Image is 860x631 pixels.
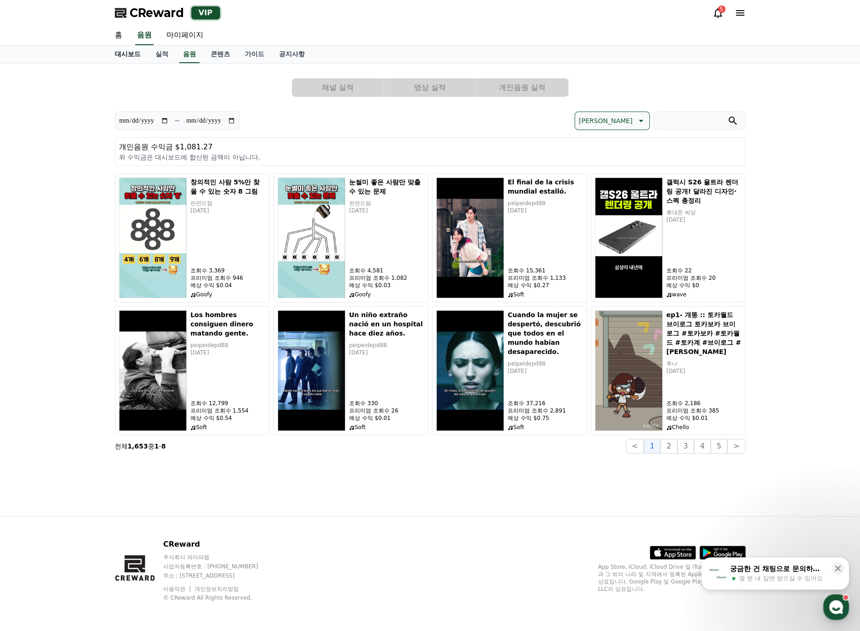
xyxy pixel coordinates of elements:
div: 5 [718,6,725,13]
p: Chello [666,424,741,431]
button: 채널 실적 [292,78,384,97]
p: [DATE] [349,207,424,214]
button: 3 [677,439,694,454]
strong: 1 [154,442,159,450]
a: 대화 [61,292,119,315]
p: [DATE] [190,349,266,356]
p: 위 수익금은 대시보드에 합산된 금액이 아닙니다. [119,153,741,162]
p: CReward [163,539,276,550]
p: 조회수 3,369 [190,267,266,274]
a: 눈썰미 좋은 사람만 맞출 수 있는 문제 눈썰미 좋은 사람만 맞출 수 있는 문제 펀펀드림 [DATE] 조회수 4,581 프리미엄 조회수 1,082 예상 수익 $0.03 Goofy [273,173,428,302]
span: CReward [130,6,184,20]
a: 개인정보처리방침 [195,586,239,592]
a: 설정 [119,292,177,315]
p: 예상 수익 $0.54 [190,414,266,422]
h5: 창의적인 사람 5%만 찾을 수 있는 숫자 8 그림 [190,177,266,196]
p: 조회수 4,581 [349,267,424,274]
p: 휴대폰 싸당 [666,209,741,216]
p: 조회수 22 [666,267,741,274]
a: 홈 [107,26,130,45]
a: 이용약관 [163,586,192,592]
p: 예상 수익 $0.75 [508,414,583,422]
p: 프리미엄 조회수 20 [666,274,741,282]
p: [DATE] [508,367,583,375]
p: 예상 수익 $0.27 [508,282,583,289]
a: Los hombres consiguen dinero matando gente. Los hombres consiguen dinero matando gente. peipeidep... [115,306,270,435]
p: peipeidepd88 [190,342,266,349]
p: 프리미엄 조회수 1,133 [508,274,583,282]
img: Cuando la mujer se despertó, descubrió que todos en el mundo habían desaparecido. [436,310,504,431]
p: 예상 수익 $0.01 [349,414,424,422]
p: peipeidepd88 [349,342,424,349]
p: 조회수 330 [349,400,424,407]
p: 프리미엄 조회수 385 [666,407,741,414]
p: 전체 중 - [115,442,166,451]
strong: 1,653 [128,442,148,450]
p: Soft [508,424,583,431]
img: 눈썰미 좋은 사람만 맞출 수 있는 문제 [278,177,345,298]
p: [DATE] [508,207,583,214]
h5: 눈썰미 좋은 사람만 맞출 수 있는 문제 [349,177,424,196]
p: peipeidepd88 [508,360,583,367]
p: [PERSON_NAME] [579,114,632,127]
img: Los hombres consiguen dinero matando gente. [119,310,187,431]
p: 예상 수익 $0 [666,282,741,289]
button: < [626,439,644,454]
p: 프리미엄 조회수 946 [190,274,266,282]
p: 프리미엄 조회수 26 [349,407,424,414]
p: [DATE] [666,216,741,224]
p: ~ [174,115,180,126]
p: Soft [508,291,583,298]
a: 개인음원 실적 [476,78,569,97]
button: [PERSON_NAME] [575,112,649,130]
p: peipeidepd88 [508,200,583,207]
button: 5 [711,439,727,454]
p: 조회수 2,186 [666,400,741,407]
p: 펀펀드림 [349,200,424,207]
a: Cuando la mujer se despertó, descubrió que todos en el mundo habían desaparecido. Cuando la mujer... [432,306,587,435]
img: ep1- 개똥 :: 토카월드 브이로그 토카보카 브이로그 #토카보카 #토카월드 #토카계 #브이로그 #토카라이프 [595,310,663,431]
p: 조회수 37,216 [508,400,583,407]
h5: Un niño extraño nació en un hospital hace diez años. [349,310,424,338]
p: [DATE] [349,349,424,356]
p: 프리미엄 조회수 2,891 [508,407,583,414]
strong: 8 [161,442,166,450]
a: ep1- 개똥 :: 토카월드 브이로그 토카보카 브이로그 #토카보카 #토카월드 #토카계 #브이로그 #토카라이프 ep1- 개똥 :: 토카월드 브이로그 토카보카 브이로그 #토카보카... [591,306,746,435]
p: 프리미엄 조회수 1,554 [190,407,266,414]
img: 창의적인 사람 5%만 찾을 수 있는 숫자 8 그림 [119,177,187,298]
button: > [727,439,745,454]
button: 영상 실적 [384,78,476,97]
span: 홈 [29,306,35,313]
p: 예상 수익 $0.04 [190,282,266,289]
p: Goofy [349,291,424,298]
a: 음원 [179,46,200,63]
span: 설정 [142,306,154,313]
a: 홈 [3,292,61,315]
a: 대시보드 [107,46,148,63]
p: Soft [190,424,266,431]
div: VIP [191,6,220,19]
button: 4 [694,439,711,454]
p: [DATE] [190,207,266,214]
span: 대화 [84,307,95,314]
a: 음원 [135,26,154,45]
h5: Los hombres consiguen dinero matando gente. [190,310,266,338]
a: 갤럭시 S26 울트라 렌더링 공개! 달라진 디자인·스펙 총정리 갤럭시 S26 울트라 렌더링 공개! 달라진 디자인·스펙 총정리 휴대폰 싸당 [DATE] 조회수 22 프리미엄 조... [591,173,746,302]
h5: El final de la crisis mundial estalló. [508,177,583,196]
p: © CReward All Rights Reserved. [163,594,276,602]
p: 조회수 15,361 [508,267,583,274]
a: Un niño extraño nació en un hospital hace diez años. Un niño extraño nació en un hospital hace di... [273,306,428,435]
h5: Cuando la mujer se despertó, descubrió que todos en el mundo habían desaparecido. [508,310,583,356]
p: 예상 수익 $0.03 [349,282,424,289]
p: 펀펀드림 [190,200,266,207]
p: wave [666,291,741,298]
p: 예상 수익 $0.01 [666,414,741,422]
a: El final de la crisis mundial estalló. El final de la crisis mundial estalló. peipeidepd88 [DATE]... [432,173,587,302]
p: App Store, iCloud, iCloud Drive 및 iTunes Store는 미국과 그 밖의 나라 및 지역에서 등록된 Apple Inc.의 서비스 상표입니다. Goo... [598,563,746,593]
a: 가이드 [237,46,272,63]
img: 갤럭시 S26 울트라 렌더링 공개! 달라진 디자인·스펙 총정리 [595,177,663,298]
a: 창의적인 사람 5%만 찾을 수 있는 숫자 8 그림 창의적인 사람 5%만 찾을 수 있는 숫자 8 그림 펀펀드림 [DATE] 조회수 3,369 프리미엄 조회수 946 예상 수익 ... [115,173,270,302]
p: 주식회사 와이피랩 [163,554,276,561]
p: 조회수 12,799 [190,400,266,407]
